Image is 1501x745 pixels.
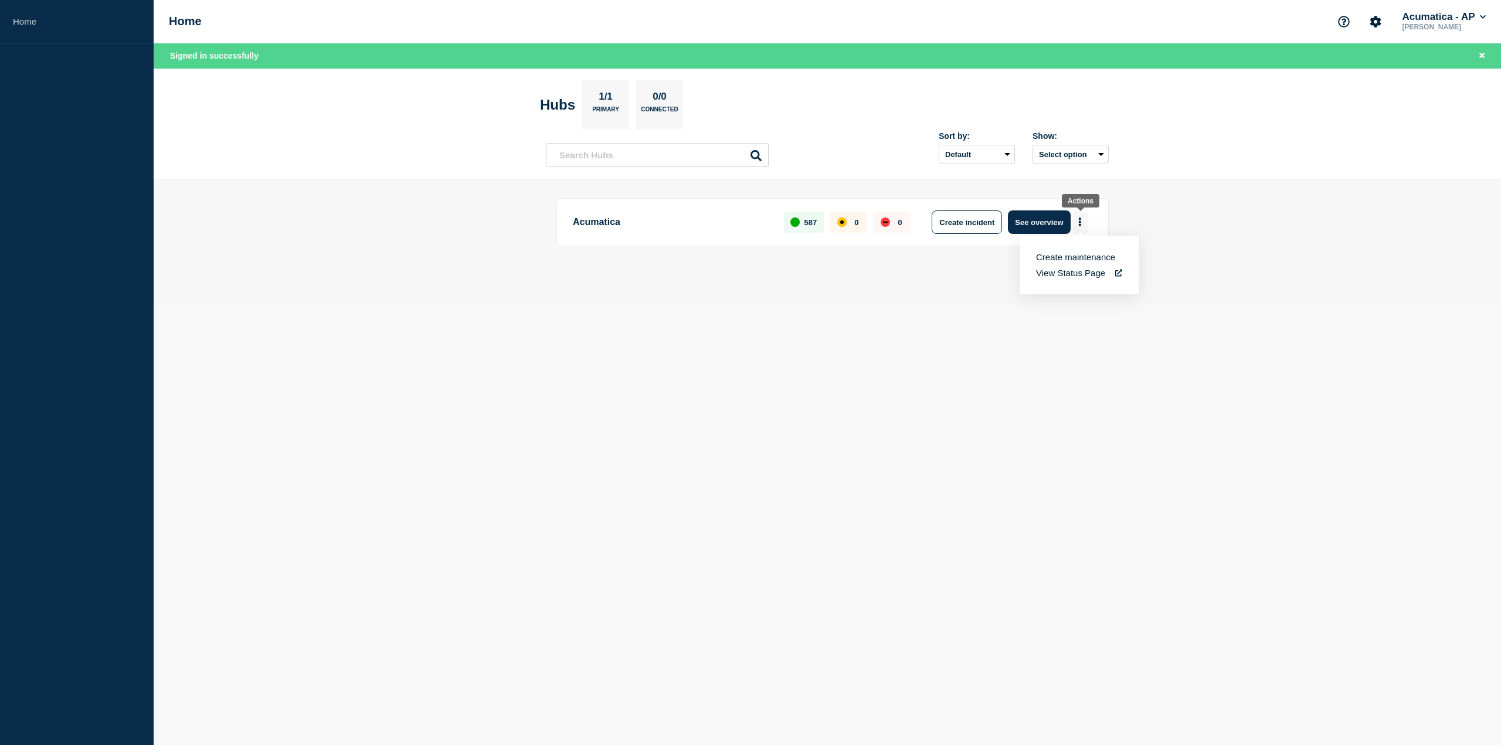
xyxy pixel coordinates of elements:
p: 1/1 [595,91,617,106]
select: Sort by [939,145,1015,164]
div: Show: [1033,131,1109,141]
p: Connected [641,106,678,118]
div: down [881,217,890,227]
div: affected [837,217,847,227]
button: More actions [1072,212,1088,233]
p: 0 [854,218,858,227]
button: Close banner [1475,49,1489,63]
button: Create maintenance [1036,252,1115,262]
p: [PERSON_NAME] [1400,23,1488,31]
button: See overview [1008,210,1070,234]
button: Acumatica - AP [1400,11,1488,23]
div: up [790,217,800,227]
p: 0 [898,218,902,227]
h2: Hubs [540,97,575,113]
button: Select option [1033,145,1109,164]
div: Sort by: [939,131,1015,141]
p: 0/0 [648,91,671,106]
a: View Status Page [1036,268,1122,278]
p: 587 [804,218,817,227]
input: Search Hubs [546,143,769,167]
button: Support [1332,9,1356,34]
h1: Home [169,15,202,28]
p: Acumatica [573,210,770,234]
p: Primary [592,106,619,118]
div: Actions [1068,197,1094,205]
button: Create incident [932,210,1002,234]
span: Signed in successfully [170,51,259,60]
button: Account settings [1363,9,1388,34]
